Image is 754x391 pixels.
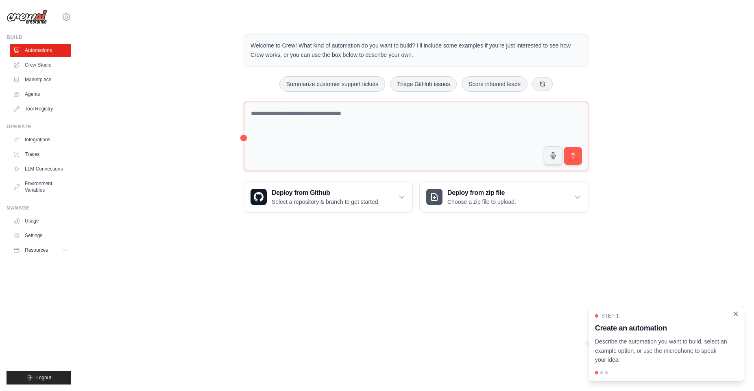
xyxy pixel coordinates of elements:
[7,205,71,211] div: Manage
[10,73,71,86] a: Marketplace
[595,322,728,334] h3: Create an automation
[601,313,619,319] span: Step 1
[732,311,739,317] button: Close walkthrough
[390,76,457,92] button: Triage GitHub issues
[447,198,516,206] p: Choose a zip file to upload.
[10,133,71,146] a: Integrations
[713,352,754,391] div: Widget de chat
[462,76,527,92] button: Score inbound leads
[10,177,71,197] a: Environment Variables
[447,188,516,198] h3: Deploy from zip file
[10,88,71,101] a: Agents
[10,102,71,115] a: Tool Registry
[251,41,582,60] p: Welcome to Crew! What kind of automation do you want to build? I'll include some examples if you'...
[10,244,71,257] button: Resources
[10,148,71,161] a: Traces
[10,162,71,175] a: LLM Connections
[595,337,728,365] p: Describe the automation you want to build, select an example option, or use the microphone to spe...
[7,371,71,385] button: Logout
[36,374,51,381] span: Logout
[7,34,71,41] div: Build
[713,352,754,391] iframe: Chat Widget
[10,214,71,227] a: Usage
[7,123,71,130] div: Operate
[10,229,71,242] a: Settings
[272,188,379,198] h3: Deploy from Github
[10,58,71,71] a: Crew Studio
[7,9,47,25] img: Logo
[279,76,385,92] button: Summarize customer support tickets
[25,247,48,253] span: Resources
[272,198,379,206] p: Select a repository & branch to get started.
[10,44,71,57] a: Automations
